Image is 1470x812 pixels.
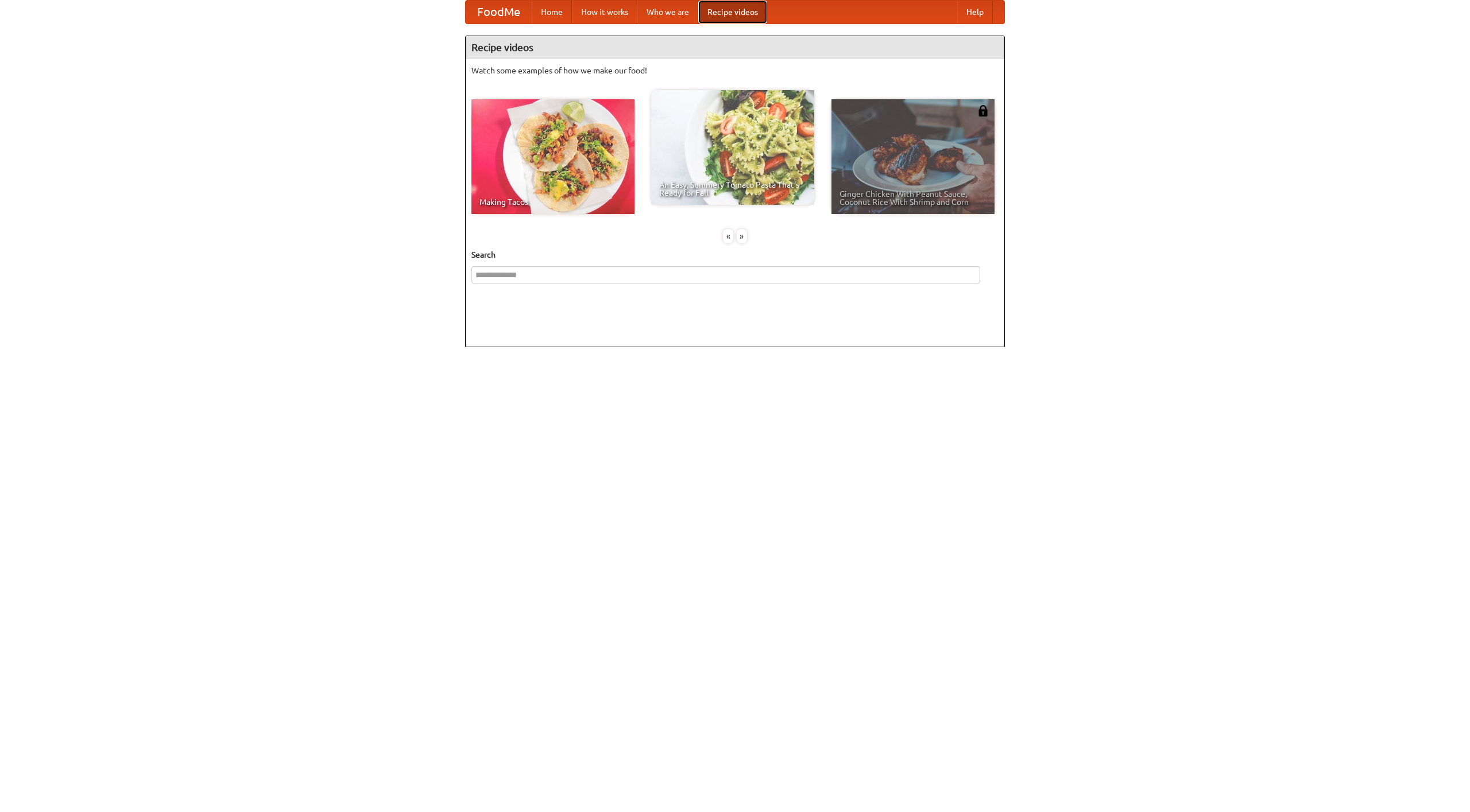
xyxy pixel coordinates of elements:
a: Who we are [637,1,698,24]
h4: Recipe videos [466,36,1004,59]
div: » [737,229,747,243]
a: Home [532,1,572,24]
img: 483408.png [977,105,989,116]
span: An Easy, Summery Tomato Pasta That's Ready for Fall [659,181,806,197]
a: An Easy, Summery Tomato Pasta That's Ready for Fall [651,90,814,205]
a: Making Tacos [471,99,635,214]
p: Watch some examples of how we make our food! [471,65,999,76]
a: FoodMe [466,1,532,24]
a: Help [957,1,993,24]
a: How it works [572,1,637,24]
span: Making Tacos [479,198,626,206]
div: « [723,229,733,243]
h5: Search [471,249,999,261]
a: Recipe videos [698,1,767,24]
